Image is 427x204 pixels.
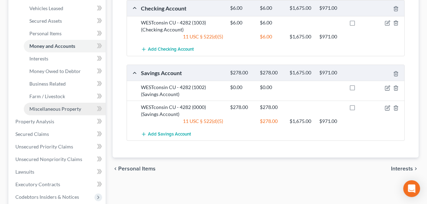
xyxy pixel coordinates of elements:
[29,30,62,36] span: Personal Items
[256,104,286,111] div: $278.00
[113,166,118,172] i: chevron_left
[227,84,256,91] div: $0.00
[256,70,286,76] div: $278.00
[227,5,256,12] div: $6.00
[413,166,419,172] i: chevron_right
[137,33,227,40] div: 11 USC § 522(d)(5)
[137,69,227,76] div: Savings Account
[227,19,256,26] div: $6.00
[15,169,34,175] span: Lawsuits
[24,15,106,27] a: Secured Assets
[256,118,286,125] div: $278.00
[10,166,106,178] a: Lawsuits
[24,40,106,52] a: Money and Accounts
[391,166,413,172] span: Interests
[286,118,316,125] div: $1,675.00
[24,103,106,115] a: Miscellaneous Property
[256,19,286,26] div: $6.00
[15,156,82,162] span: Unsecured Nonpriority Claims
[256,33,286,40] div: $6.00
[29,18,62,24] span: Secured Assets
[10,153,106,166] a: Unsecured Nonpriority Claims
[118,166,156,172] span: Personal Items
[10,128,106,140] a: Secured Claims
[24,78,106,90] a: Business Related
[15,118,54,124] span: Property Analysis
[24,2,106,15] a: Vehicles Leased
[15,131,49,137] span: Secured Claims
[148,47,194,52] span: Add Checking Account
[29,68,81,74] span: Money Owed to Debtor
[286,5,316,12] div: $1,675.00
[137,5,227,12] div: Checking Account
[316,118,346,125] div: $971.00
[29,106,81,112] span: Miscellaneous Property
[24,65,106,78] a: Money Owed to Debtor
[29,81,66,87] span: Business Related
[15,144,73,150] span: Unsecured Priority Claims
[286,33,316,40] div: $1,675.00
[148,131,191,137] span: Add Savings Account
[137,19,227,33] div: WESTconsin CU - 4282 (1003) (Checking Account)
[29,56,48,61] span: Interests
[24,27,106,40] a: Personal Items
[391,166,419,172] button: Interests chevron_right
[316,5,346,12] div: $971.00
[141,43,194,56] button: Add Checking Account
[227,70,256,76] div: $278.00
[137,118,227,125] div: 11 USC § 522(d)(5)
[141,127,191,140] button: Add Savings Account
[286,70,316,76] div: $1,675.00
[10,140,106,153] a: Unsecured Priority Claims
[10,178,106,191] a: Executory Contracts
[256,5,286,12] div: $6.00
[316,70,346,76] div: $971.00
[24,52,106,65] a: Interests
[24,90,106,103] a: Farm / Livestock
[316,33,346,40] div: $971.00
[113,166,156,172] button: chevron_left Personal Items
[227,104,256,111] div: $278.00
[403,180,420,197] div: Open Intercom Messenger
[15,194,79,200] span: Codebtors Insiders & Notices
[137,84,227,98] div: WESTconsin CU - 4282 (1002) (Savings Account)
[29,93,65,99] span: Farm / Livestock
[10,115,106,128] a: Property Analysis
[29,5,63,11] span: Vehicles Leased
[29,43,75,49] span: Money and Accounts
[15,181,60,187] span: Executory Contracts
[256,84,286,91] div: $0.00
[137,104,227,118] div: WESTconsin CU - 4282 (0000) (Savings Account)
